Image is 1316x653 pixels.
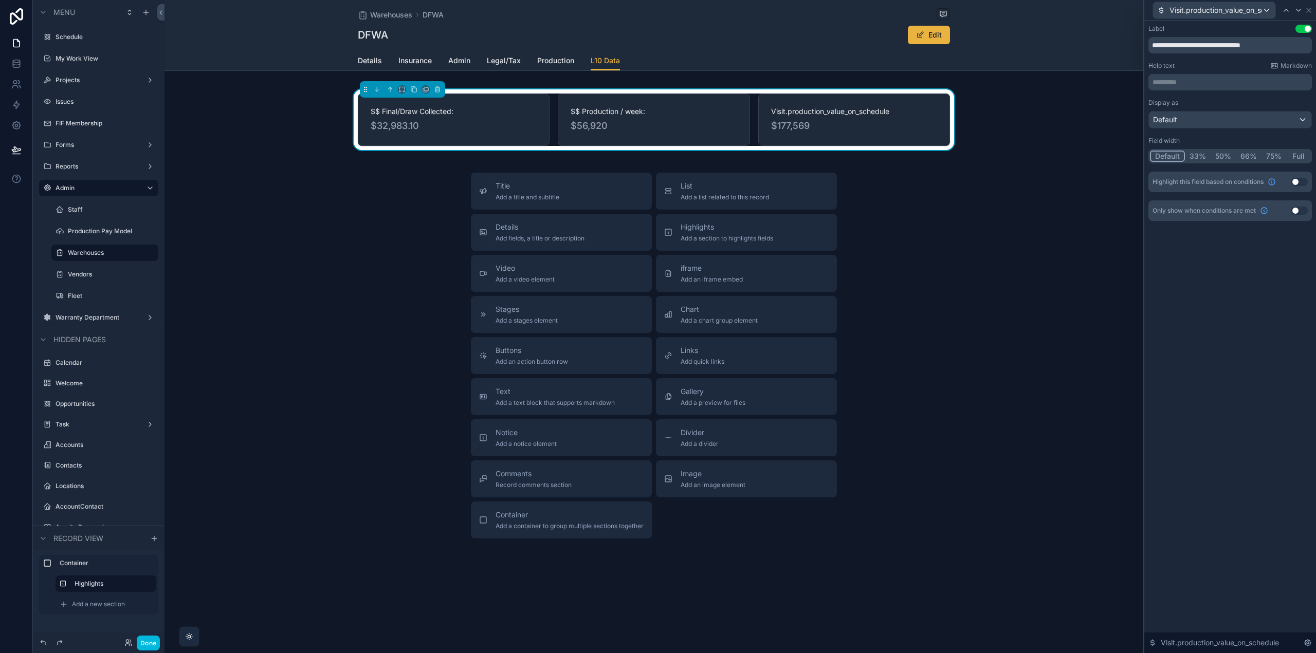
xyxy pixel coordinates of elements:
[1153,178,1264,186] span: Highlight this field based on conditions
[448,51,470,72] a: Admin
[56,502,152,511] label: AccountContact
[1150,151,1185,162] button: Default
[56,313,138,322] a: Warranty Department
[471,214,652,251] button: DetailsAdd fields, a title or description
[56,379,152,387] a: Welcome
[681,345,724,356] span: Links
[471,296,652,333] button: StagesAdd a stages element
[496,399,615,407] span: Add a text block that supports markdown
[68,227,152,235] label: Production Pay Model
[56,76,138,84] label: Projects
[56,162,138,171] label: Reports
[496,440,557,448] span: Add a notice element
[571,106,737,117] span: $$ Production / week:
[68,292,152,300] label: Fleet
[56,98,152,106] label: Issues
[496,222,584,232] span: Details
[56,420,138,428] label: Task
[471,255,652,292] button: VideoAdd a video element
[1148,74,1312,90] div: scrollable content
[56,141,138,149] a: Forms
[56,359,152,367] label: Calendar
[571,119,737,133] span: $56,920
[1185,151,1211,162] button: 33%
[423,10,444,20] a: DFWA
[448,55,470,66] span: Admin
[1270,62,1312,70] a: Markdown
[681,316,758,325] span: Add a chart group element
[68,249,152,257] a: Warehouses
[33,550,164,625] div: scrollable content
[496,358,568,366] span: Add an action button row
[1161,638,1279,648] span: Visit.production_value_on_schedule
[908,26,950,44] button: Edit
[487,55,521,66] span: Legal/Tax
[496,345,568,356] span: Buttons
[53,7,75,17] span: Menu
[496,275,555,284] span: Add a video element
[1211,151,1236,162] button: 50%
[681,386,745,397] span: Gallery
[496,522,644,530] span: Add a container to group multiple sections together
[681,234,773,242] span: Add a section to highlights fields
[487,51,521,72] a: Legal/Tax
[56,461,152,470] label: Contacts
[681,263,743,273] span: iframe
[358,28,388,42] h1: DFWA
[60,559,150,567] label: Container
[56,184,138,192] a: Admin
[358,55,382,66] span: Details
[471,419,652,456] button: NoticeAdd a notice element
[681,440,719,448] span: Add a divider
[681,193,769,201] span: Add a list related to this record
[656,255,837,292] button: iframeAdd an iframe embed
[1286,151,1310,162] button: Full
[1281,62,1312,70] span: Markdown
[681,304,758,314] span: Chart
[656,378,837,415] button: GalleryAdd a preview for files
[1148,25,1164,33] div: Label
[68,270,152,278] a: Vendors
[471,378,652,415] button: TextAdd a text block that supports markdown
[537,55,574,66] span: Production
[471,460,652,497] button: CommentsRecord comments section
[681,222,773,232] span: Highlights
[1153,207,1256,215] span: Only show when conditions are met
[771,119,937,133] span: $177,569
[398,51,432,72] a: Insurance
[681,275,743,284] span: Add an iframe embed
[496,510,644,520] span: Container
[371,106,537,117] span: $$ Final/Draw Collected:
[496,234,584,242] span: Add fields, a title or description
[56,523,152,531] a: Arcsite Proposal
[56,119,152,127] a: FIF Membership
[56,54,152,63] label: My Work View
[56,482,152,490] label: Locations
[681,399,745,407] span: Add a preview for files
[358,51,382,72] a: Details
[681,469,745,479] span: Image
[656,173,837,210] button: ListAdd a list related to this record
[68,206,152,214] a: Staff
[496,469,572,479] span: Comments
[496,193,559,201] span: Add a title and subtitle
[1153,115,1177,125] span: Default
[681,481,745,489] span: Add an image element
[53,533,103,544] span: Record view
[56,400,152,408] label: Opportunities
[75,580,148,588] label: Highlights
[56,33,152,41] a: Schedule
[471,337,652,374] button: ButtonsAdd an action button row
[1262,151,1286,162] button: 75%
